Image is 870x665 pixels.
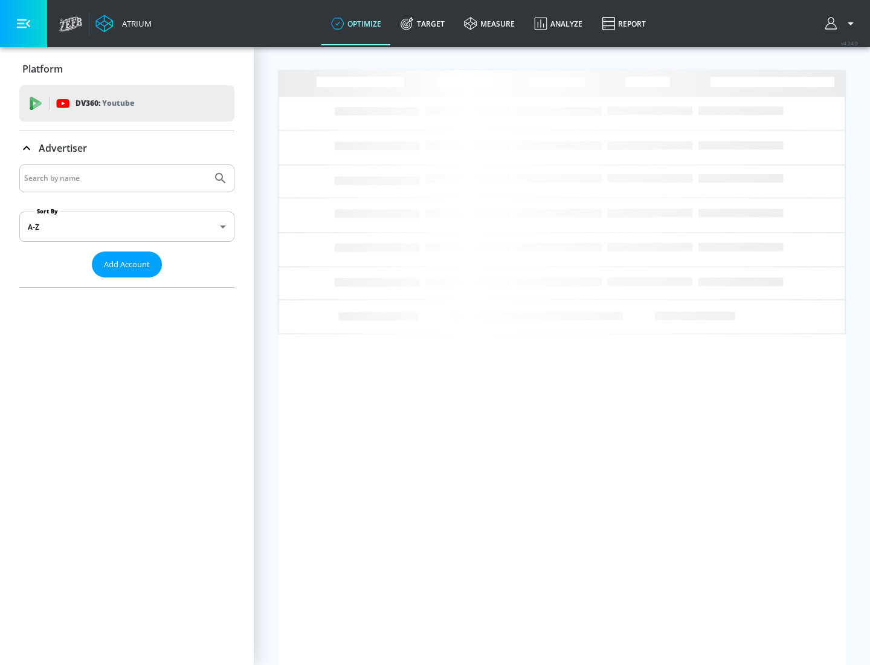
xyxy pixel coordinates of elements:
[19,164,234,287] div: Advertiser
[39,141,87,155] p: Advertiser
[104,258,150,271] span: Add Account
[19,212,234,242] div: A-Z
[321,2,391,45] a: optimize
[524,2,592,45] a: Analyze
[391,2,454,45] a: Target
[24,170,207,186] input: Search by name
[102,97,134,109] p: Youtube
[592,2,656,45] a: Report
[841,40,858,47] span: v 4.24.0
[19,85,234,122] div: DV360: Youtube
[19,277,234,287] nav: list of Advertiser
[22,62,63,76] p: Platform
[454,2,524,45] a: measure
[117,18,152,29] div: Atrium
[92,251,162,277] button: Add Account
[19,131,234,165] div: Advertiser
[95,15,152,33] a: Atrium
[19,52,234,86] div: Platform
[76,97,134,110] p: DV360:
[34,207,60,215] label: Sort By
